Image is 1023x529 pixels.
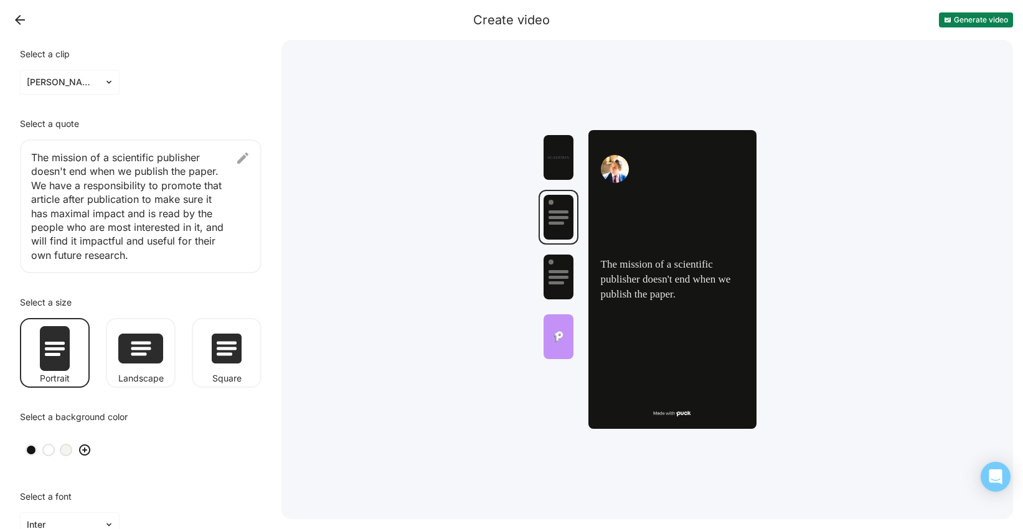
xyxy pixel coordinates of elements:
img: Portrait format [40,326,70,371]
div: Landscape [106,374,176,383]
img: Square format [212,334,242,363]
div: Create video [473,12,550,27]
img: Headshot [601,155,629,183]
div: Select a clip [20,50,262,65]
div: Square [192,374,262,383]
div: Select a font [20,492,262,507]
div: Open Intercom Messenger [981,462,1011,492]
div: The mission of a scientific publisher doesn't end when we publish the paper. We have a responsibi... [20,139,262,273]
div: Select a quote [20,119,262,134]
button: Generate video [939,12,1013,27]
img: Logo thumbnail [547,156,569,159]
button: Back [10,10,30,30]
div: Select a background color [20,413,262,428]
div: Portrait [20,374,90,383]
img: Landscape format [118,334,163,363]
img: img_made_with_puck-56b6JeU1.svg [653,410,691,416]
div: The mission of a scientific publisher doesn't end when we publish the paper. [601,257,744,301]
img: Puck bumper thumbnail [554,331,563,342]
div: Select a size [20,298,262,313]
